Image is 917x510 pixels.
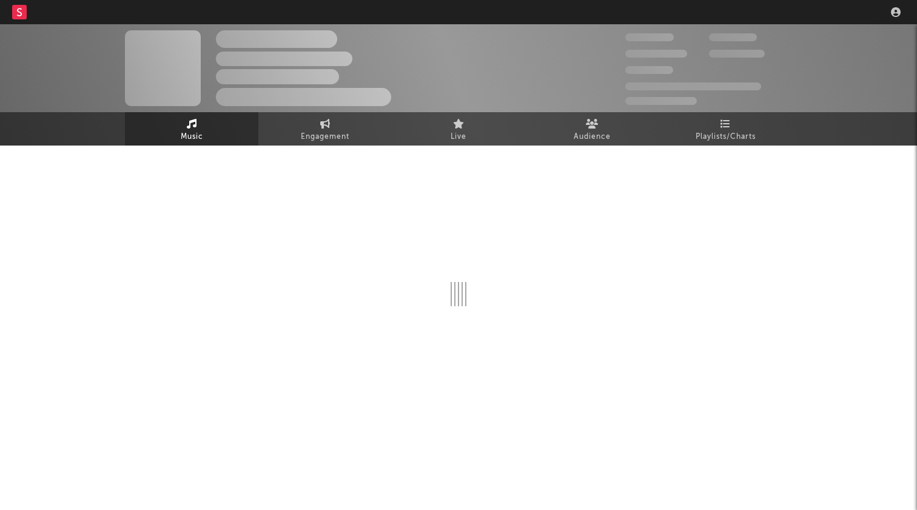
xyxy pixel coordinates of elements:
span: 100,000 [625,66,673,74]
span: 1,000,000 [709,50,765,58]
a: Audience [525,112,659,146]
a: Engagement [258,112,392,146]
span: 300,000 [625,33,674,41]
span: Audience [574,130,611,144]
span: 100,000 [709,33,757,41]
a: Live [392,112,525,146]
span: 50,000,000 [625,50,687,58]
span: Jump Score: 85.0 [625,97,697,105]
span: Playlists/Charts [696,130,756,144]
span: Music [181,130,203,144]
span: Engagement [301,130,349,144]
a: Playlists/Charts [659,112,792,146]
span: Live [451,130,466,144]
a: Music [125,112,258,146]
span: 50,000,000 Monthly Listeners [625,82,761,90]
